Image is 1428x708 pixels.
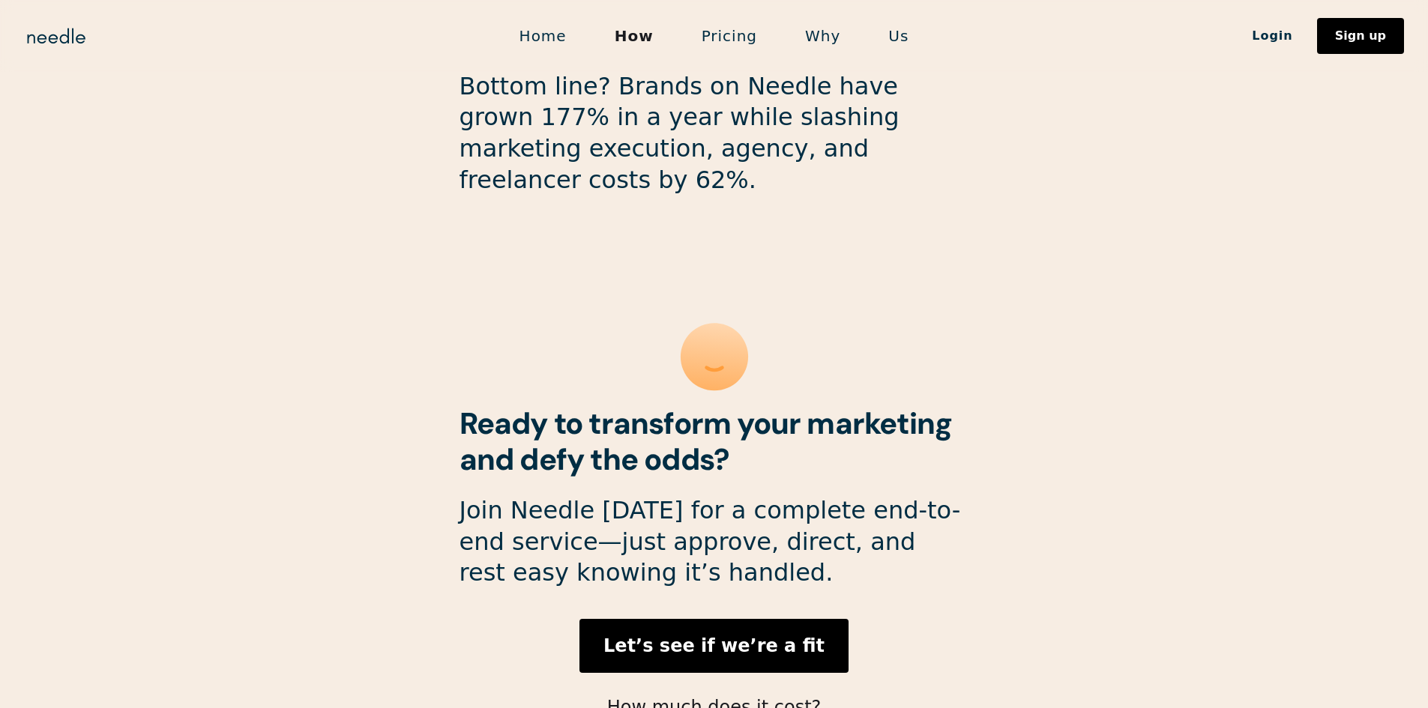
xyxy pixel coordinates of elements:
[1228,23,1317,49] a: Login
[579,619,849,673] a: Let’s see if we’re a fit
[460,71,969,196] p: Bottom line? Brands on Needle have grown 177% in a year while slashing marketing execution, agenc...
[781,20,864,52] a: Why
[495,20,591,52] a: Home
[591,20,678,52] a: How
[1317,18,1404,54] a: Sign up
[678,20,781,52] a: Pricing
[460,405,969,477] h2: Ready to transform your marketing and defy the odds?
[460,495,969,589] p: Join Needle [DATE] for a complete end-to-end service—just approve, direct, and rest easy knowing ...
[864,20,933,52] a: Us
[603,635,825,656] strong: Let’s see if we’re a fit
[1335,30,1386,42] div: Sign up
